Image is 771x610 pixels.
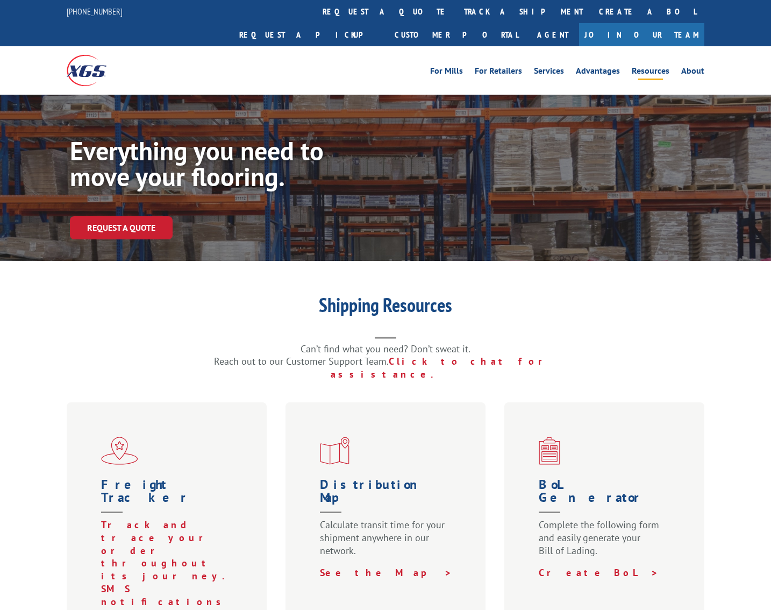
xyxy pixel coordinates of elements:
h1: Freight Tracker [101,478,237,519]
p: Calculate transit time for your shipment anywhere in our network. [320,519,455,566]
p: Can’t find what you need? Don’t sweat it. Reach out to our Customer Support Team. [170,343,601,381]
img: xgs-icon-flagship-distribution-model-red [101,437,138,465]
p: Complete the following form and easily generate your Bill of Lading. [539,519,674,566]
a: For Retailers [475,67,522,79]
img: xgs-icon-bo-l-generator-red [539,437,560,465]
a: Request a Quote [70,216,173,239]
a: Click to chat for assistance. [331,355,558,380]
a: Agent [526,23,579,46]
a: Join Our Team [579,23,704,46]
a: Advantages [576,67,620,79]
a: Services [534,67,564,79]
a: See the Map > [320,566,452,579]
a: [PHONE_NUMBER] [67,6,123,17]
a: Request a pickup [231,23,387,46]
h1: Shipping Resources [170,295,601,320]
img: xgs-icon-distribution-map-red [320,437,349,465]
a: Customer Portal [387,23,526,46]
a: For Mills [430,67,463,79]
a: Create BoL > [539,566,659,579]
a: Resources [632,67,669,79]
a: About [681,67,704,79]
h1: Distribution Map [320,478,455,519]
h1: BoL Generator [539,478,674,519]
h1: Everything you need to move your flooring. [70,138,392,195]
